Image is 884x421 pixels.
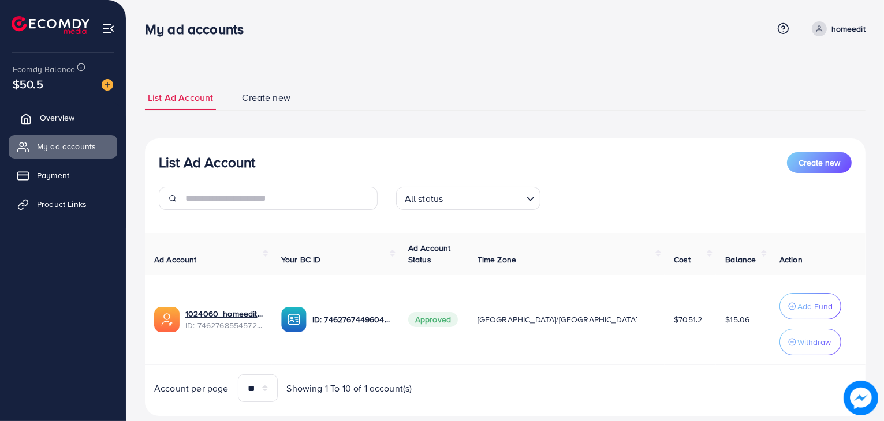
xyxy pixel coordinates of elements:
button: Withdraw [779,329,841,355]
span: $50.5 [13,76,43,92]
p: ID: 7462767449604177937 [312,313,390,326]
span: Balance [725,254,756,265]
p: Add Fund [797,299,833,313]
div: <span class='underline'>1024060_homeedit7_1737561213516</span></br>7462768554572742672 [185,308,263,332]
h3: My ad accounts [145,21,253,37]
img: ic-ads-acc.e4c84228.svg [154,307,180,332]
span: List Ad Account [148,91,213,104]
button: Add Fund [779,293,841,319]
a: My ad accounts [9,135,117,158]
span: Product Links [37,198,87,210]
a: homeedit [807,21,866,36]
span: $7051.2 [674,314,702,325]
a: Overview [9,106,117,129]
span: Ad Account [154,254,197,265]
img: ic-ba-acc.ded83a64.svg [281,307,307,332]
span: Action [779,254,803,265]
a: Payment [9,164,117,187]
span: Ecomdy Balance [13,63,75,75]
a: 1024060_homeedit7_1737561213516 [185,308,263,319]
img: menu [102,22,115,35]
span: $15.06 [725,314,749,325]
p: Withdraw [797,335,831,349]
span: My ad accounts [37,141,96,152]
span: Create new [799,157,840,168]
span: [GEOGRAPHIC_DATA]/[GEOGRAPHIC_DATA] [478,314,638,325]
span: Ad Account Status [408,242,451,265]
input: Search for option [446,188,521,207]
span: Time Zone [478,254,516,265]
a: Product Links [9,193,117,216]
button: Create new [787,152,852,173]
span: Cost [674,254,691,265]
span: Account per page [154,382,229,395]
h3: List Ad Account [159,154,255,171]
img: logo [12,16,89,34]
span: Create new [242,91,290,104]
span: ID: 7462768554572742672 [185,319,263,331]
span: Payment [37,170,69,181]
span: Your BC ID [281,254,321,265]
span: Showing 1 To 10 of 1 account(s) [287,382,412,395]
img: image [102,79,113,91]
span: Approved [408,312,458,327]
span: Overview [40,112,74,123]
span: All status [402,190,446,207]
img: image [844,381,878,415]
div: Search for option [396,187,540,210]
p: homeedit [831,22,866,36]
